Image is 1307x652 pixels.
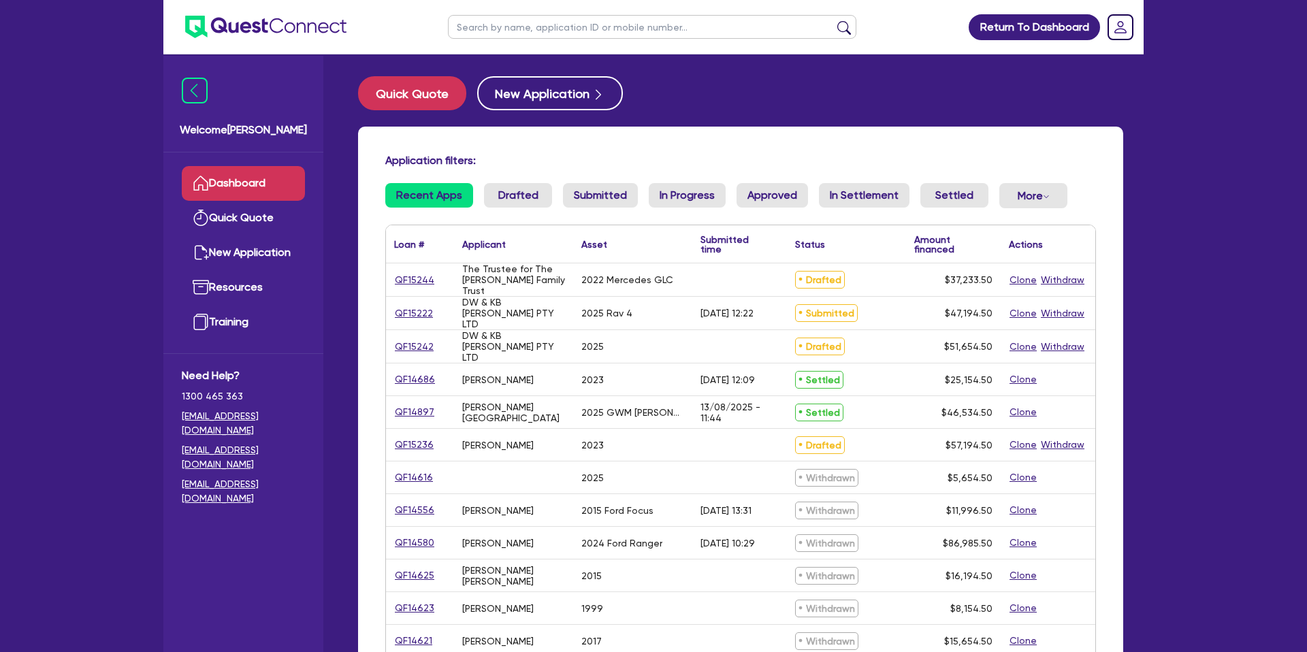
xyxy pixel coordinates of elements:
a: QF14686 [394,372,436,387]
button: Clone [1009,339,1037,355]
div: [DATE] 10:29 [700,538,755,549]
span: Withdrawn [795,567,858,585]
div: 2022 Mercedes GLC [581,274,673,285]
a: Dropdown toggle [1103,10,1138,45]
a: [EMAIL_ADDRESS][DOMAIN_NAME] [182,443,305,472]
div: Status [795,240,825,249]
div: 2024 Ford Ranger [581,538,662,549]
a: In Progress [649,183,726,208]
button: Withdraw [1040,339,1085,355]
div: DW & KB [PERSON_NAME] PTY LTD [462,297,565,329]
a: QF14616 [394,470,434,485]
div: The Trustee for The [PERSON_NAME] Family Trust [462,263,565,296]
span: $86,985.50 [943,538,993,549]
a: Drafted [484,183,552,208]
img: training [193,314,209,330]
span: $8,154.50 [950,603,993,614]
span: $37,233.50 [945,274,993,285]
input: Search by name, application ID or mobile number... [448,15,856,39]
button: Clone [1009,568,1037,583]
div: Actions [1009,240,1043,249]
div: 2025 [581,341,604,352]
a: Dashboard [182,166,305,201]
img: quick-quote [193,210,209,226]
button: Clone [1009,470,1037,485]
span: Drafted [795,338,845,355]
a: [EMAIL_ADDRESS][DOMAIN_NAME] [182,477,305,506]
div: Amount financed [914,235,993,254]
span: 1300 465 363 [182,389,305,404]
img: icon-menu-close [182,78,208,103]
button: Clone [1009,306,1037,321]
a: Quick Quote [358,76,477,110]
div: [PERSON_NAME] [PERSON_NAME] [462,565,565,587]
a: QF14556 [394,502,435,518]
div: 2025 Rav 4 [581,308,632,319]
span: $5,654.50 [948,472,993,483]
span: Settled [795,404,843,421]
a: QF14625 [394,568,435,583]
button: Withdraw [1040,272,1085,288]
span: $47,194.50 [945,308,993,319]
button: Clone [1009,272,1037,288]
div: [PERSON_NAME] [462,505,534,516]
a: QF14623 [394,600,435,616]
span: Settled [795,371,843,389]
span: $57,194.50 [946,440,993,451]
img: resources [193,279,209,295]
div: [PERSON_NAME] [462,636,534,647]
div: [DATE] 12:22 [700,308,754,319]
a: Approved [737,183,808,208]
a: New Application [477,76,623,110]
a: In Settlement [819,183,909,208]
img: quest-connect-logo-blue [185,16,346,38]
div: [PERSON_NAME] [462,603,534,614]
a: QF15242 [394,339,434,355]
button: Clone [1009,372,1037,387]
span: $51,654.50 [944,341,993,352]
button: Clone [1009,404,1037,420]
a: QF15222 [394,306,434,321]
div: [PERSON_NAME][GEOGRAPHIC_DATA] [462,402,565,423]
span: $46,534.50 [941,407,993,418]
a: New Application [182,235,305,270]
div: [PERSON_NAME] [462,538,534,549]
div: Loan # [394,240,424,249]
a: Return To Dashboard [969,14,1100,40]
span: $15,654.50 [944,636,993,647]
span: Drafted [795,436,845,454]
span: Submitted [795,304,858,322]
div: 2025 GWM [PERSON_NAME] [581,407,684,418]
button: Clone [1009,600,1037,616]
span: Welcome [PERSON_NAME] [180,122,307,138]
div: DW & KB [PERSON_NAME] PTY LTD [462,330,565,363]
a: QF15244 [394,272,435,288]
span: $11,996.50 [946,505,993,516]
div: [DATE] 12:09 [700,374,755,385]
span: Withdrawn [795,600,858,617]
a: QF14897 [394,404,435,420]
button: Dropdown toggle [999,183,1067,208]
a: Settled [920,183,988,208]
h4: Application filters: [385,154,1096,167]
span: $25,154.50 [945,374,993,385]
div: 2023 [581,440,604,451]
a: Quick Quote [182,201,305,235]
span: Withdrawn [795,632,858,650]
a: Resources [182,270,305,305]
div: 13/08/2025 - 11:44 [700,402,779,423]
a: QF14621 [394,633,433,649]
span: Withdrawn [795,534,858,552]
div: Asset [581,240,607,249]
div: Applicant [462,240,506,249]
div: [PERSON_NAME] [462,440,534,451]
div: 1999 [581,603,603,614]
div: 2017 [581,636,602,647]
span: Need Help? [182,368,305,384]
a: Recent Apps [385,183,473,208]
span: Withdrawn [795,502,858,519]
a: QF15236 [394,437,434,453]
div: 2025 [581,472,604,483]
div: 2023 [581,374,604,385]
span: $16,194.50 [946,570,993,581]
